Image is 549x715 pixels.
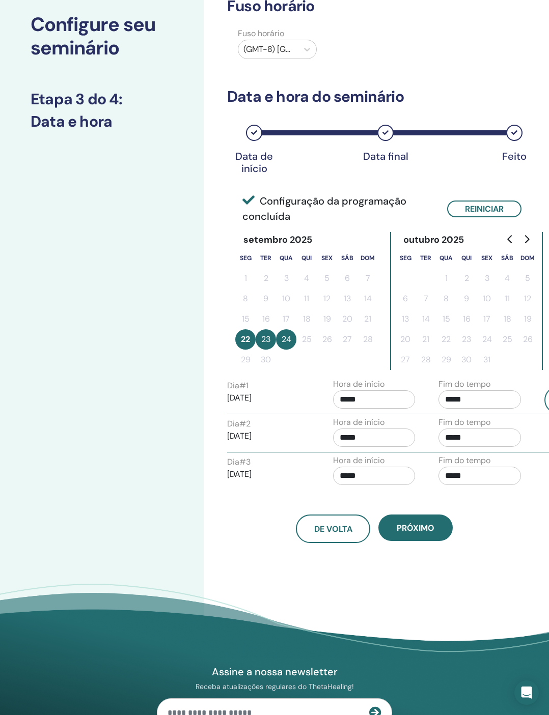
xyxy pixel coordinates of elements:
[517,248,538,268] th: domingo
[235,350,256,370] button: 29
[502,229,518,249] button: Go to previous month
[157,665,392,678] h4: Assine a nossa newsletter
[517,329,538,350] button: 26
[227,418,251,430] label: Dia # 2
[229,150,280,175] div: Data de início
[296,268,317,289] button: 4
[456,309,477,329] button: 16
[395,232,473,248] div: outubro 2025
[227,468,310,480] p: [DATE]
[333,378,385,390] label: Hora de início
[276,248,296,268] th: quarta-feira
[436,248,456,268] th: quarta-feira
[436,309,456,329] button: 15
[31,90,173,108] h3: Etapa 3 do 4 :
[497,309,517,329] button: 18
[31,13,173,60] h2: Configure seu seminário
[317,309,337,329] button: 19
[436,289,456,309] button: 8
[296,309,317,329] button: 18
[337,309,358,329] button: 20
[256,309,276,329] button: 16
[235,232,321,248] div: setembro 2025
[235,289,256,309] button: 8
[358,309,378,329] button: 21
[395,248,416,268] th: segunda-feira
[456,329,477,350] button: 23
[360,150,411,162] div: Data final
[514,680,539,705] div: Open Intercom Messenger
[416,248,436,268] th: terça-feira
[397,523,434,533] span: Próximo
[333,416,385,428] label: Hora de início
[358,329,378,350] button: 28
[378,514,453,541] button: Próximo
[436,268,456,289] button: 1
[256,248,276,268] th: terça-feira
[337,248,358,268] th: sábado
[235,329,256,350] button: 22
[477,309,497,329] button: 17
[438,378,490,390] label: Fim do tempo
[317,289,337,309] button: 12
[358,289,378,309] button: 14
[395,309,416,329] button: 13
[477,329,497,350] button: 24
[517,309,538,329] button: 19
[317,329,337,350] button: 26
[276,309,296,329] button: 17
[337,268,358,289] button: 6
[447,201,521,217] button: Reiniciar
[456,248,477,268] th: quinta-feira
[276,329,296,350] button: 24
[333,454,385,467] label: Hora de início
[296,248,317,268] th: quinta-feira
[235,268,256,289] button: 1
[518,229,535,249] button: Go to next month
[477,268,497,289] button: 3
[416,309,436,329] button: 14
[517,289,538,309] button: 12
[416,289,436,309] button: 7
[296,329,317,350] button: 25
[256,289,276,309] button: 9
[416,350,436,370] button: 28
[497,329,517,350] button: 25
[395,329,416,350] button: 20
[477,248,497,268] th: sexta-feira
[227,392,310,404] p: [DATE]
[395,289,416,309] button: 6
[456,289,477,309] button: 9
[276,268,296,289] button: 3
[456,268,477,289] button: 2
[436,350,456,370] button: 29
[489,150,540,162] div: Feito
[276,289,296,309] button: 10
[296,514,370,543] button: De volta
[497,268,517,289] button: 4
[477,350,497,370] button: 31
[31,112,173,131] h3: Data e hora
[438,454,490,467] label: Fim do tempo
[256,268,276,289] button: 2
[296,289,317,309] button: 11
[232,27,323,40] label: Fuso horário
[317,248,337,268] th: sexta-feira
[395,350,416,370] button: 27
[477,289,497,309] button: 10
[436,329,456,350] button: 22
[157,682,392,691] p: Receba atualizações regulares do ThetaHealing!
[497,248,517,268] th: sábado
[314,524,352,534] span: De volta
[438,416,490,428] label: Fim do tempo
[337,329,358,350] button: 27
[227,430,310,442] p: [DATE]
[317,268,337,289] button: 5
[242,193,432,224] span: Configuração da programação concluída
[227,456,251,468] label: Dia # 3
[227,88,521,106] h3: Data e hora do seminário
[235,248,256,268] th: segunda-feira
[416,329,436,350] button: 21
[337,289,358,309] button: 13
[227,380,249,392] label: Dia # 1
